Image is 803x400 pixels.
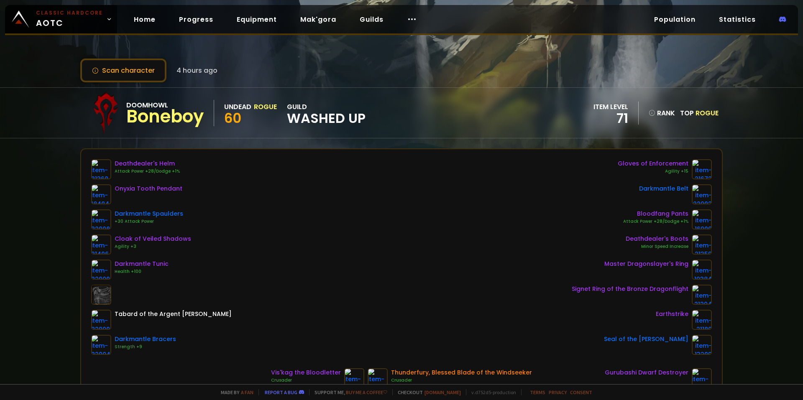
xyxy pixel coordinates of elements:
img: item-22008 [91,209,111,229]
img: item-19853 [692,368,712,388]
div: Bloodfang Pants [623,209,688,218]
div: guild [287,102,366,125]
small: Classic Hardcore [36,9,103,17]
div: Darkmantle Spaulders [115,209,183,218]
div: rank [649,108,675,118]
img: item-21180 [692,310,712,330]
span: Washed Up [287,112,366,125]
a: Privacy [549,389,567,395]
img: item-22004 [91,335,111,355]
a: Guilds [353,11,390,28]
div: Seal of the [PERSON_NAME] [604,335,688,344]
div: Thunderfury, Blessed Blade of the Windseeker [391,368,532,377]
span: Made by [216,389,253,395]
img: item-21360 [91,159,111,179]
span: 60 [224,109,241,127]
img: item-17075 [344,368,364,388]
div: Gloves of Enforcement [618,159,688,168]
div: Minor Speed Increase [626,243,688,250]
div: Health +100 [115,268,169,275]
a: Terms [530,389,545,395]
div: Darkmantle Tunic [115,260,169,268]
div: Attack Power +28/Dodge +1% [115,168,180,175]
div: +30 Attack Power [115,218,183,225]
a: Buy me a coffee [346,389,387,395]
img: item-19019 [368,368,388,388]
span: v. d752d5 - production [466,389,516,395]
div: Cloak of Veiled Shadows [115,234,191,243]
span: 4 hours ago [176,65,217,76]
span: Support me, [309,389,387,395]
div: Top [680,108,719,118]
img: item-21406 [91,234,111,255]
div: Attack Power +28/Dodge +1% [623,218,688,225]
img: item-18404 [91,184,111,204]
a: Home [127,11,162,28]
a: [DOMAIN_NAME] [425,389,461,395]
div: Onyxia Tooth Pendant [115,184,182,193]
div: Doomhowl [126,100,204,110]
button: Scan character [80,59,166,82]
div: Darkmantle Belt [639,184,688,193]
div: Master Dragonslayer's Ring [604,260,688,268]
div: Boneboy [126,110,204,123]
img: item-21204 [692,285,712,305]
a: Mak'gora [294,11,343,28]
span: Rogue [696,108,719,118]
a: Consent [570,389,592,395]
img: item-22009 [91,260,111,280]
div: Undead [224,102,251,112]
div: Tabard of the Argent [PERSON_NAME] [115,310,232,318]
img: item-19384 [692,260,712,280]
img: item-21359 [692,234,712,255]
div: Rogue [254,102,277,112]
div: Earthstrike [656,310,688,318]
div: 71 [593,112,628,125]
a: Classic HardcoreAOTC [5,5,117,33]
a: Report a bug [265,389,297,395]
a: a fan [241,389,253,395]
img: item-22002 [692,184,712,204]
div: Deathdealer's Boots [626,234,688,243]
div: Vis'kag the Bloodletter [271,368,341,377]
div: Deathdealer's Helm [115,159,180,168]
a: Statistics [712,11,762,28]
div: Crusader [391,377,532,384]
div: Signet Ring of the Bronze Dragonflight [572,285,688,293]
div: Crusader [271,377,341,384]
div: item level [593,102,628,112]
div: Agility +15 [618,168,688,175]
a: Progress [172,11,220,28]
div: Gurubashi Dwarf Destroyer [605,368,688,377]
div: Strength +9 [115,344,176,350]
span: AOTC [36,9,103,29]
div: Darkmantle Bracers [115,335,176,344]
a: Population [647,11,702,28]
img: item-22999 [91,310,111,330]
img: item-13209 [692,335,712,355]
div: Agility +3 [115,243,191,250]
a: Equipment [230,11,284,28]
img: item-21672 [692,159,712,179]
img: item-16909 [692,209,712,229]
span: Checkout [392,389,461,395]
